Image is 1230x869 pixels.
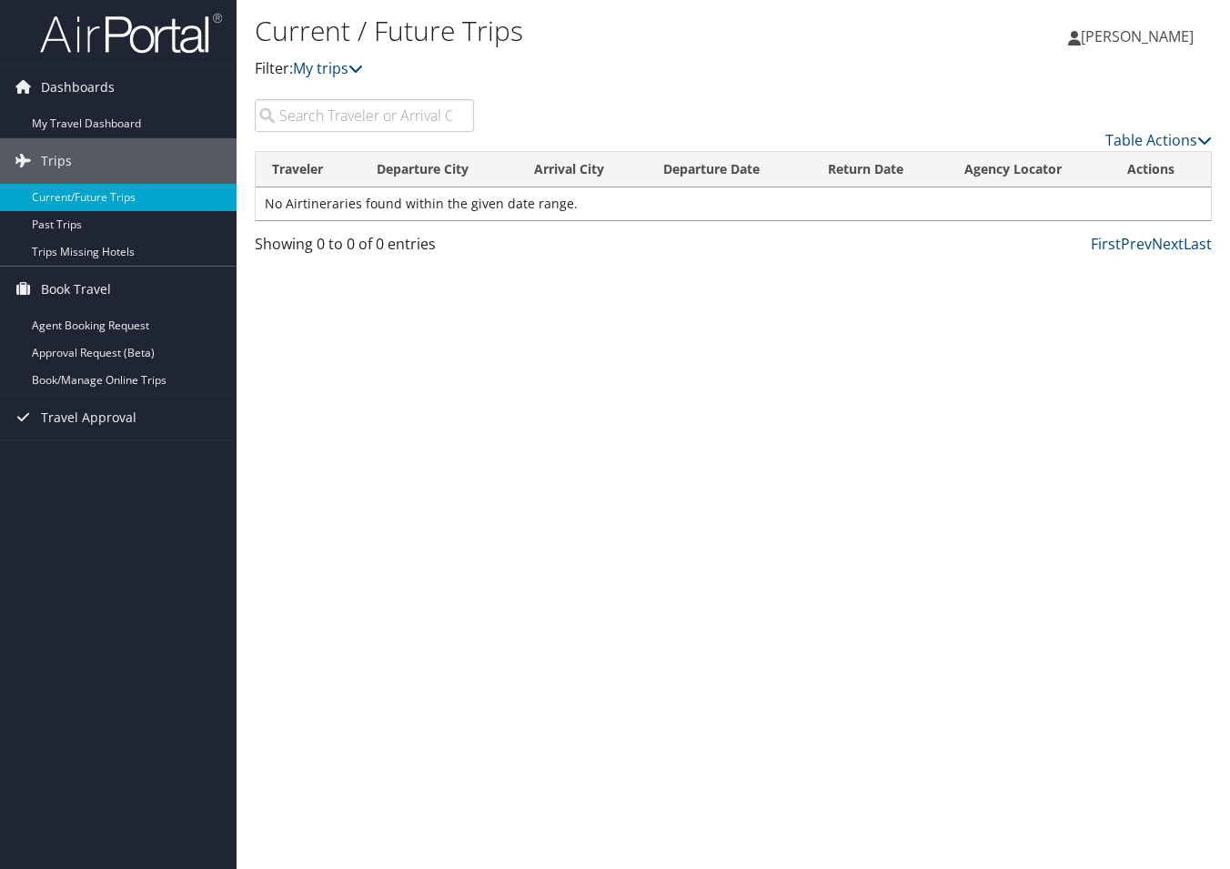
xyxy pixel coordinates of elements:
[41,395,136,440] span: Travel Approval
[518,152,647,187] th: Arrival City: activate to sort column ascending
[40,12,222,55] img: airportal-logo.png
[255,12,892,50] h1: Current / Future Trips
[948,152,1111,187] th: Agency Locator: activate to sort column ascending
[1068,9,1212,64] a: [PERSON_NAME]
[1152,234,1184,254] a: Next
[41,65,115,110] span: Dashboards
[1081,26,1194,46] span: [PERSON_NAME]
[255,99,474,132] input: Search Traveler or Arrival City
[360,152,518,187] th: Departure City: activate to sort column ascending
[41,267,111,312] span: Book Travel
[812,152,947,187] th: Return Date: activate to sort column ascending
[1121,234,1152,254] a: Prev
[255,233,474,264] div: Showing 0 to 0 of 0 entries
[293,58,363,78] a: My trips
[41,138,72,184] span: Trips
[256,187,1211,220] td: No Airtineraries found within the given date range.
[647,152,812,187] th: Departure Date: activate to sort column descending
[1091,234,1121,254] a: First
[1105,130,1212,150] a: Table Actions
[256,152,360,187] th: Traveler: activate to sort column ascending
[1111,152,1211,187] th: Actions
[255,57,892,81] p: Filter:
[1184,234,1212,254] a: Last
